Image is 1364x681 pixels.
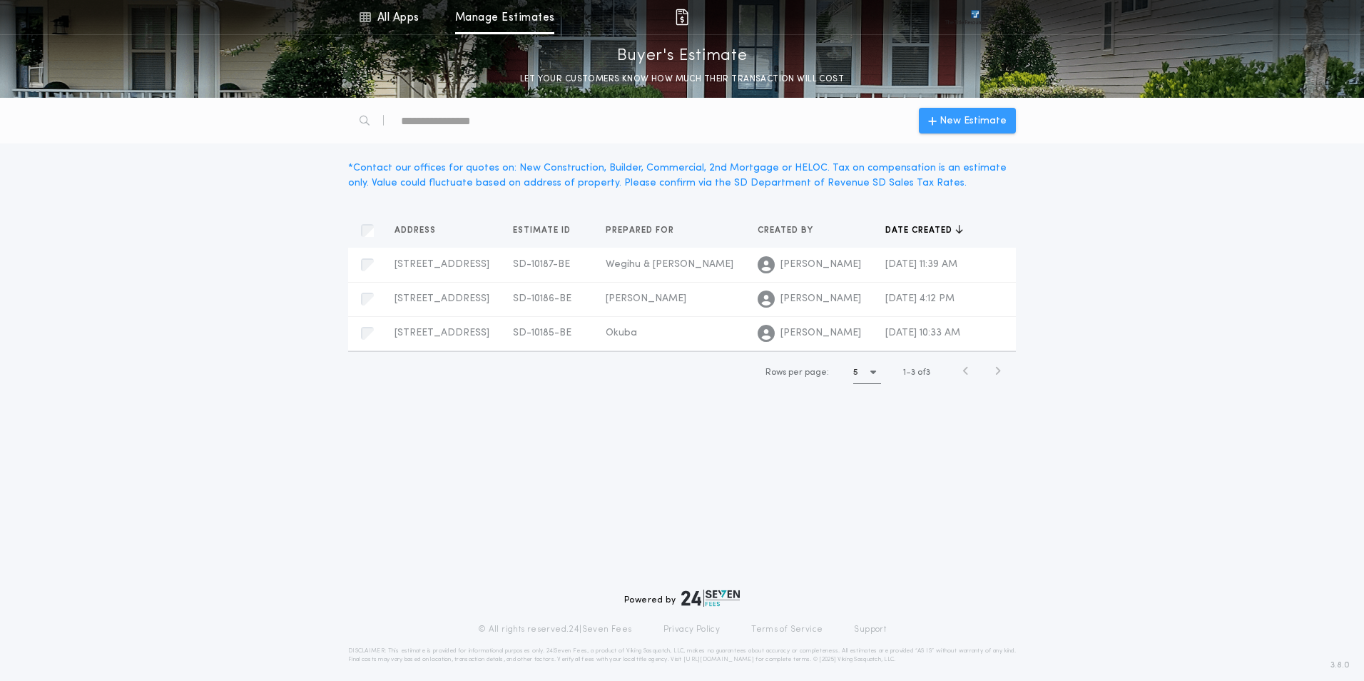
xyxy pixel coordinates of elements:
[513,225,574,236] span: Estimate ID
[513,259,570,270] span: SD-10187-BE
[751,624,823,635] a: Terms of Service
[919,108,1016,133] button: New Estimate
[681,590,740,607] img: logo
[940,113,1007,128] span: New Estimate
[348,161,1016,191] div: * Contact our offices for quotes on: New Construction, Builder, Commercial, 2nd Mortgage or HELOC...
[885,259,957,270] span: [DATE] 11:39 AM
[395,328,489,338] span: [STREET_ADDRESS]
[506,72,858,86] p: LET YOUR CUSTOMERS KNOW HOW MUCH THEIR TRANSACTION WILL COST
[853,361,881,384] button: 5
[478,624,632,635] p: © All rights reserved. 24|Seven Fees
[606,225,677,236] span: Prepared for
[395,223,447,238] button: Address
[606,293,686,304] span: [PERSON_NAME]
[1330,659,1350,672] span: 3.8.0
[395,225,439,236] span: Address
[673,9,691,26] img: img
[885,225,955,236] span: Date created
[513,223,581,238] button: Estimate ID
[617,45,748,68] p: Buyer's Estimate
[624,590,740,607] div: Powered by
[758,225,816,236] span: Created by
[513,328,571,338] span: SD-10185-BE
[911,368,915,377] span: 3
[348,647,1016,664] p: DISCLAIMER: This estimate is provided for informational purposes only. 24|Seven Fees, a product o...
[903,368,906,377] span: 1
[395,293,489,304] span: [STREET_ADDRESS]
[853,365,858,380] h1: 5
[606,259,733,270] span: Wegihu & [PERSON_NAME]
[780,258,861,272] span: [PERSON_NAME]
[885,328,960,338] span: [DATE] 10:33 AM
[885,223,963,238] button: Date created
[780,292,861,306] span: [PERSON_NAME]
[606,328,637,338] span: Okuba
[854,624,886,635] a: Support
[780,326,861,340] span: [PERSON_NAME]
[663,624,721,635] a: Privacy Policy
[945,10,1005,24] img: vs-icon
[395,259,489,270] span: [STREET_ADDRESS]
[765,368,829,377] span: Rows per page:
[513,293,571,304] span: SD-10186-BE
[917,366,930,379] span: of 3
[758,223,824,238] button: Created by
[683,657,754,662] a: [URL][DOMAIN_NAME]
[885,293,955,304] span: [DATE] 4:12 PM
